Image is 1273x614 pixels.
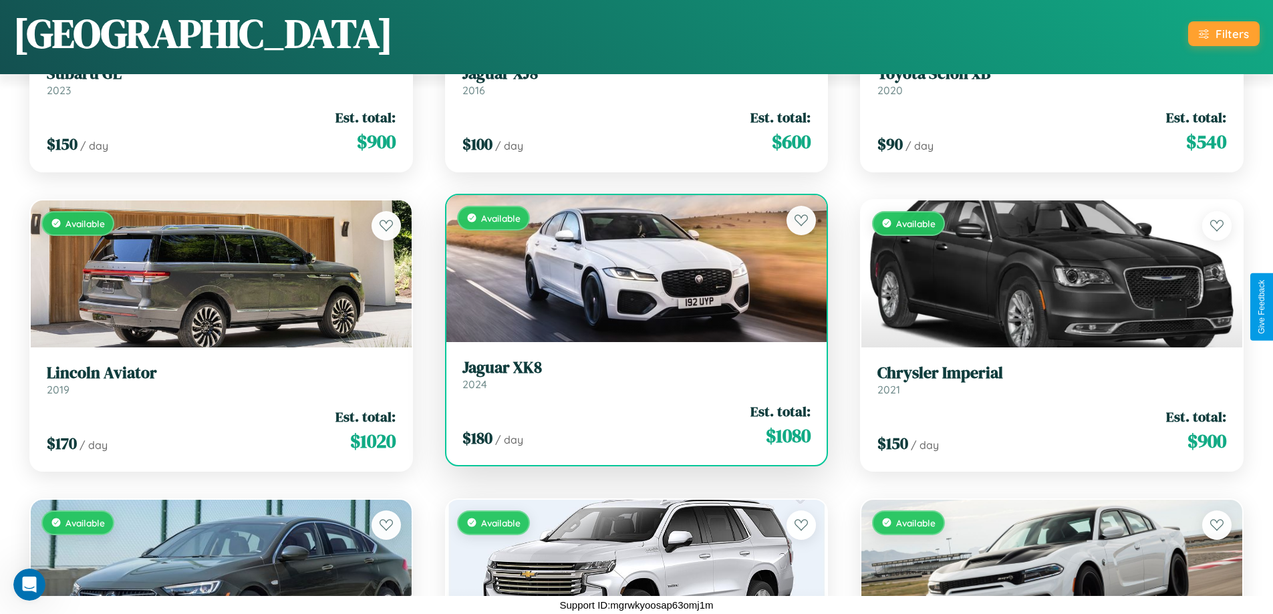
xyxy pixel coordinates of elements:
a: Chrysler Imperial2021 [877,363,1226,396]
h3: Lincoln Aviator [47,363,396,383]
span: / day [80,139,108,152]
span: 2024 [462,377,487,391]
span: / day [911,438,939,452]
span: $ 90 [877,133,903,155]
span: / day [495,433,523,446]
h3: Toyota Scion xB [877,64,1226,84]
span: 2016 [462,84,485,97]
span: Est. total: [1166,108,1226,127]
span: $ 1020 [350,428,396,454]
a: Subaru GL2023 [47,64,396,97]
span: $ 100 [462,133,492,155]
span: $ 180 [462,427,492,449]
span: $ 150 [877,432,908,454]
span: Est. total: [750,108,811,127]
span: / day [80,438,108,452]
button: Filters [1188,21,1260,46]
span: Available [481,212,521,224]
span: / day [495,139,523,152]
span: / day [905,139,934,152]
span: $ 170 [47,432,77,454]
span: $ 540 [1186,128,1226,155]
span: Available [65,218,105,229]
span: Est. total: [1166,407,1226,426]
span: Est. total: [750,402,811,421]
h3: Chrysler Imperial [877,363,1226,383]
div: Give Feedback [1257,280,1266,334]
div: Filters [1216,27,1249,41]
span: 2021 [877,383,900,396]
a: Jaguar XJ82016 [462,64,811,97]
h1: [GEOGRAPHIC_DATA] [13,6,393,61]
span: 2023 [47,84,71,97]
span: Available [896,517,936,528]
h3: Subaru GL [47,64,396,84]
span: $ 900 [1187,428,1226,454]
span: Available [65,517,105,528]
a: Lincoln Aviator2019 [47,363,396,396]
h3: Jaguar XJ8 [462,64,811,84]
span: $ 900 [357,128,396,155]
span: Available [896,218,936,229]
a: Jaguar XK82024 [462,358,811,391]
span: Est. total: [335,108,396,127]
span: $ 1080 [766,422,811,449]
a: Toyota Scion xB2020 [877,64,1226,97]
span: Est. total: [335,407,396,426]
span: 2020 [877,84,903,97]
iframe: Intercom live chat [13,569,45,601]
span: Available [481,517,521,528]
h3: Jaguar XK8 [462,358,811,377]
span: $ 150 [47,133,78,155]
span: 2019 [47,383,69,396]
p: Support ID: mgrwkyoosap63omj1m [559,596,713,614]
span: $ 600 [772,128,811,155]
